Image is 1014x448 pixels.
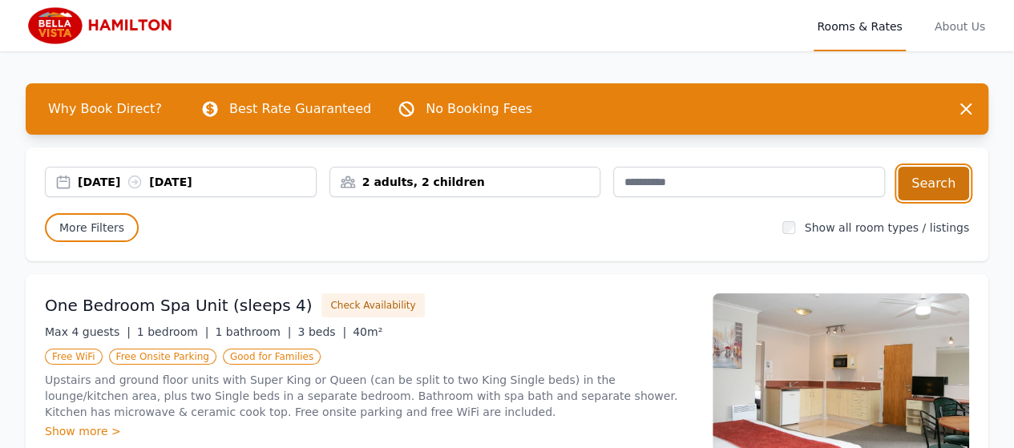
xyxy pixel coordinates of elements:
span: Free WiFi [45,349,103,365]
p: No Booking Fees [426,99,532,119]
div: Show more > [45,423,693,439]
button: Search [898,167,969,200]
span: More Filters [45,213,139,242]
p: Upstairs and ground floor units with Super King or Queen (can be split to two King Single beds) i... [45,372,693,420]
button: Check Availability [321,293,424,317]
div: 2 adults, 2 children [330,174,600,190]
div: [DATE] [DATE] [78,174,316,190]
span: 40m² [353,325,382,338]
span: Good for Families [223,349,321,365]
span: 3 beds | [297,325,346,338]
span: Free Onsite Parking [109,349,216,365]
span: 1 bedroom | [137,325,209,338]
h3: One Bedroom Spa Unit (sleeps 4) [45,294,312,317]
img: Bella Vista Hamilton [26,6,180,45]
span: Why Book Direct? [35,93,175,125]
span: Max 4 guests | [45,325,131,338]
span: 1 bathroom | [215,325,291,338]
label: Show all room types / listings [805,221,969,234]
p: Best Rate Guaranteed [229,99,371,119]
